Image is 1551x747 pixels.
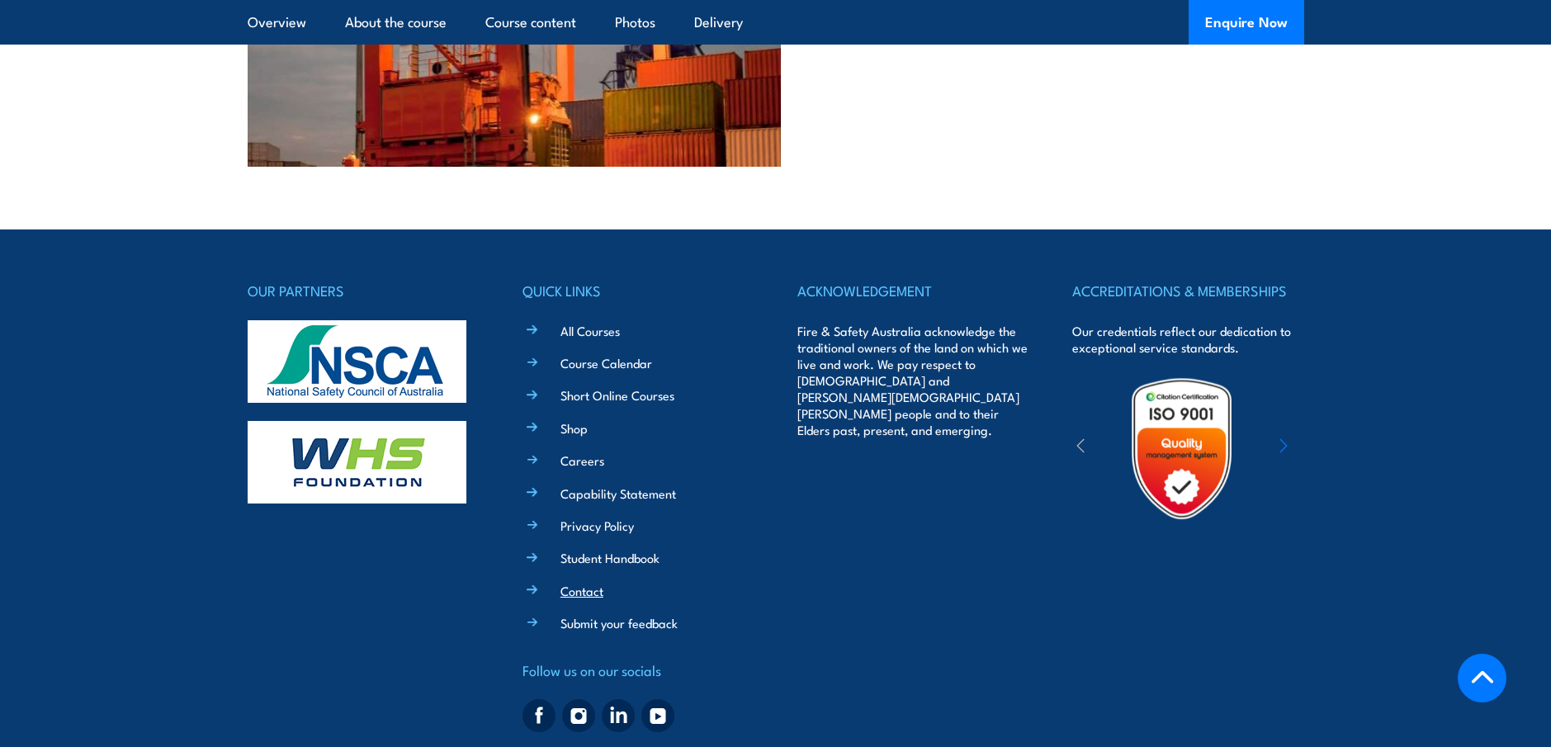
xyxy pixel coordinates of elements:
h4: OUR PARTNERS [248,279,479,302]
a: Capability Statement [560,485,676,502]
a: Shop [560,419,588,437]
p: Fire & Safety Australia acknowledge the traditional owners of the land on which we live and work.... [797,323,1028,438]
img: nsca-logo-footer [248,320,466,403]
a: All Courses [560,322,620,339]
h4: Follow us on our socials [523,659,754,682]
a: Short Online Courses [560,386,674,404]
h4: ACCREDITATIONS & MEMBERSHIPS [1072,279,1303,302]
img: Untitled design (19) [1109,376,1254,521]
a: Careers [560,452,604,469]
a: Contact [560,582,603,599]
a: Course Calendar [560,354,652,371]
p: Our credentials reflect our dedication to exceptional service standards. [1072,323,1303,356]
a: Submit your feedback [560,614,678,631]
a: Privacy Policy [560,517,634,534]
img: ewpa-logo [1255,420,1398,477]
a: Student Handbook [560,549,660,566]
h4: ACKNOWLEDGEMENT [797,279,1028,302]
img: whs-logo-footer [248,421,466,504]
h4: QUICK LINKS [523,279,754,302]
